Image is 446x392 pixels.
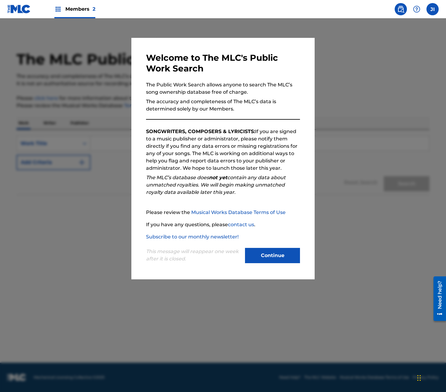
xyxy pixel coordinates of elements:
strong: SONGWRITERS, COMPOSERS & LYRICISTS: [146,129,255,134]
span: Members [65,5,95,13]
p: The Public Work Search allows anyone to search The MLC’s song ownership database free of charge. [146,81,300,96]
em: The MLC’s database does contain any data about unmatched royalties. We will begin making unmatche... [146,175,286,195]
a: Musical Works Database Terms of Use [191,209,286,215]
a: Subscribe to our monthly newsletter! [146,234,239,240]
div: Drag [417,369,421,387]
p: If you are signed to a music publisher or administrator, please notify them directly if you find ... [146,128,300,172]
p: If you have any questions, please . [146,221,300,228]
p: This message will reappear one week after it is closed. [146,248,241,263]
a: Public Search [395,3,407,15]
p: The accuracy and completeness of The MLC’s data is determined solely by our Members. [146,98,300,113]
span: 2 [93,6,95,12]
div: User Menu [426,3,439,15]
iframe: Chat Widget [415,363,446,392]
div: Help [411,3,423,15]
iframe: Resource Center [429,274,446,323]
img: help [413,5,420,13]
a: contact us [228,222,254,227]
button: Continue [245,248,300,263]
img: MLC Logo [7,5,31,13]
img: Top Rightsholders [54,5,62,13]
strong: not yet [209,175,227,180]
img: search [397,5,404,13]
p: Please review the [146,209,300,216]
h3: Welcome to The MLC's Public Work Search [146,53,300,74]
